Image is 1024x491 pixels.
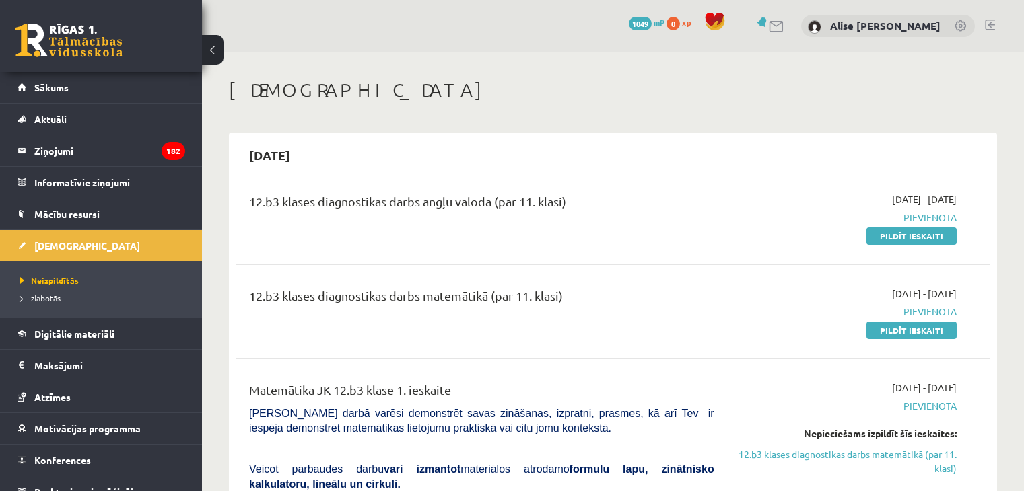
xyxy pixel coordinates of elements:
[249,408,714,434] span: [PERSON_NAME] darbā varēsi demonstrēt savas zināšanas, izpratni, prasmes, kā arī Tev ir iespēja d...
[249,287,714,311] div: 12.b3 klases diagnostikas darbs matemātikā (par 11. klasi)
[808,20,821,34] img: Alise Aleksa Vītola
[18,350,185,381] a: Maksājumi
[249,463,714,490] b: formulu lapu, zinātnisko kalkulatoru, lineālu un cirkuli.
[249,463,714,490] span: Veicot pārbaudes darbu materiālos atrodamo
[830,19,941,32] a: Alise [PERSON_NAME]
[34,328,114,340] span: Digitālie materiāli
[735,399,957,413] span: Pievienota
[249,192,714,217] div: 12.b3 klases diagnostikas darbs angļu valodā (par 11. klasi)
[667,17,697,28] a: 0 xp
[34,208,100,220] span: Mācību resursi
[18,72,185,103] a: Sākums
[18,445,185,476] a: Konferences
[18,104,185,135] a: Aktuāli
[229,79,997,102] h1: [DEMOGRAPHIC_DATA]
[34,391,71,403] span: Atzīmes
[735,211,957,225] span: Pievienota
[384,463,460,475] b: vari izmantot
[249,381,714,406] div: Matemātika JK 12.b3 klase 1. ieskaite
[34,135,185,166] legend: Ziņojumi
[667,17,680,30] span: 0
[34,113,67,125] span: Aktuāli
[34,350,185,381] legend: Maksājumi
[18,318,185,349] a: Digitālie materiāli
[34,167,185,198] legend: Informatīvie ziņojumi
[18,413,185,444] a: Motivācijas programma
[629,17,652,30] span: 1049
[34,422,141,435] span: Motivācijas programma
[34,239,140,252] span: [DEMOGRAPHIC_DATA]
[34,454,91,466] span: Konferences
[866,322,957,339] a: Pildīt ieskaiti
[735,305,957,319] span: Pievienota
[892,381,957,395] span: [DATE] - [DATE]
[18,230,185,261] a: [DEMOGRAPHIC_DATA]
[18,167,185,198] a: Informatīvie ziņojumi
[236,139,304,171] h2: [DATE]
[735,447,957,476] a: 12.b3 klases diagnostikas darbs matemātikā (par 11. klasi)
[629,17,664,28] a: 1049 mP
[162,142,185,160] i: 182
[18,381,185,412] a: Atzīmes
[18,135,185,166] a: Ziņojumi182
[654,17,664,28] span: mP
[18,198,185,229] a: Mācību resursi
[20,293,61,303] span: Izlabotās
[20,275,79,286] span: Neizpildītās
[892,192,957,206] span: [DATE] - [DATE]
[20,274,189,287] a: Neizpildītās
[20,292,189,304] a: Izlabotās
[735,426,957,441] div: Nepieciešams izpildīt šīs ieskaites:
[34,81,69,93] span: Sākums
[682,17,691,28] span: xp
[866,227,957,245] a: Pildīt ieskaiti
[15,24,123,57] a: Rīgas 1. Tālmācības vidusskola
[892,287,957,301] span: [DATE] - [DATE]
